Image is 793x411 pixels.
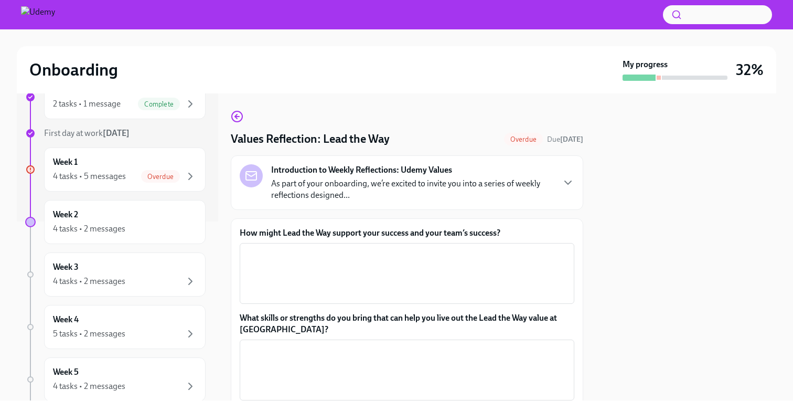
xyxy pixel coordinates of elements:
[53,171,126,182] div: 4 tasks • 5 messages
[240,227,574,239] label: How might Lead the Way support your success and your team’s success?
[21,6,55,23] img: Udemy
[53,223,125,235] div: 4 tasks • 2 messages
[44,128,130,138] span: First day at work
[53,381,125,392] div: 4 tasks • 2 messages
[53,328,125,340] div: 5 tasks • 2 messages
[736,60,764,79] h3: 32%
[53,209,78,220] h6: Week 2
[25,200,206,244] a: Week 24 tasks • 2 messages
[240,312,574,335] label: What skills or strengths do you bring that can help you live out the Lead the Way value at [GEOGR...
[29,59,118,80] h2: Onboarding
[53,366,79,378] h6: Week 5
[547,134,583,144] span: August 18th, 2025 13:00
[138,100,180,108] span: Complete
[53,276,125,287] div: 4 tasks • 2 messages
[53,98,121,110] div: 2 tasks • 1 message
[271,178,553,201] p: As part of your onboarding, we’re excited to invite you into a series of weekly reflections desig...
[547,135,583,144] span: Due
[25,357,206,402] a: Week 54 tasks • 2 messages
[53,314,79,325] h6: Week 4
[141,173,180,181] span: Overdue
[25,147,206,192] a: Week 14 tasks • 5 messagesOverdue
[25,128,206,139] a: First day at work[DATE]
[25,252,206,297] a: Week 34 tasks • 2 messages
[504,135,543,143] span: Overdue
[103,128,130,138] strong: [DATE]
[53,156,78,168] h6: Week 1
[560,135,583,144] strong: [DATE]
[623,59,668,70] strong: My progress
[231,131,390,147] h4: Values Reflection: Lead the Way
[271,164,452,176] strong: Introduction to Weekly Reflections: Udemy Values
[53,261,79,273] h6: Week 3
[25,305,206,349] a: Week 45 tasks • 2 messages
[25,75,206,119] a: Week -12 tasks • 1 messageComplete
